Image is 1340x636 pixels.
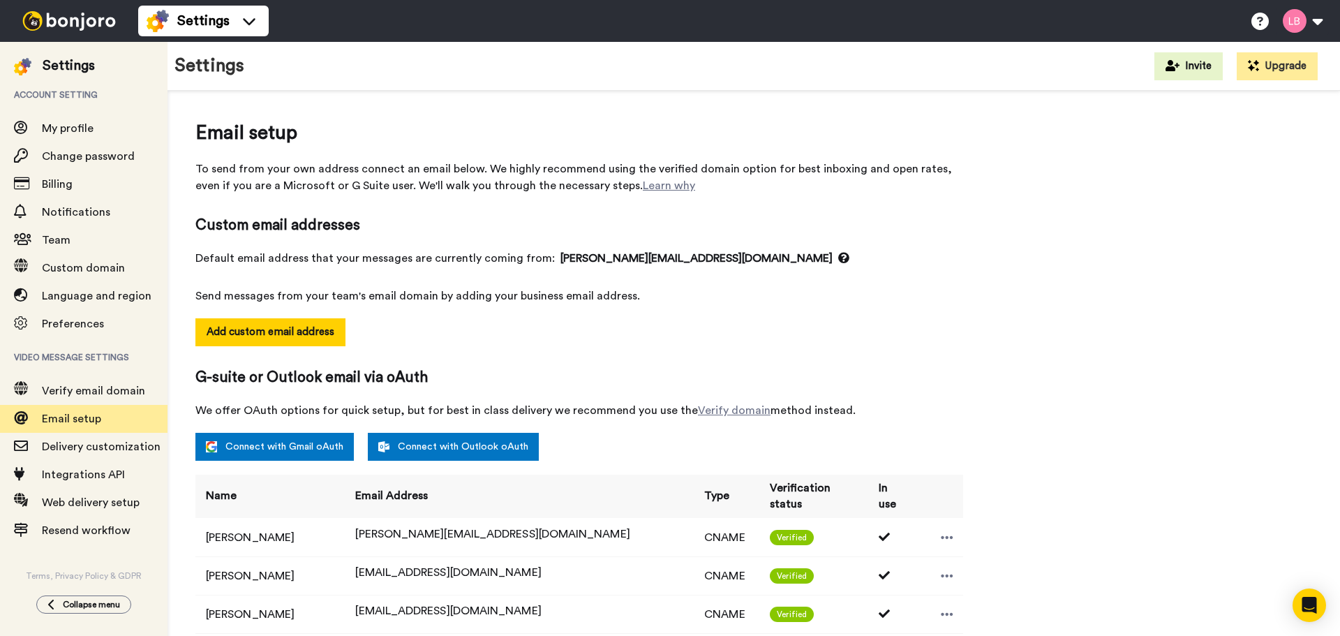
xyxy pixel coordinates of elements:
span: Default email address that your messages are currently coming from: [195,250,963,267]
span: Verify email domain [42,385,145,397]
span: Custom domain [42,262,125,274]
img: settings-colored.svg [14,58,31,75]
span: Billing [42,179,73,190]
span: To send from your own address connect an email below. We highly recommend using the verified doma... [195,161,963,194]
span: We offer OAuth options for quick setup, but for best in class delivery we recommend you use the m... [195,402,963,419]
a: Connect with Gmail oAuth [195,433,354,461]
a: Learn why [643,180,695,191]
button: Add custom email address [195,318,345,346]
span: [PERSON_NAME][EMAIL_ADDRESS][DOMAIN_NAME] [560,250,849,267]
div: Open Intercom Messenger [1293,589,1326,622]
i: Used 2 times [879,608,893,619]
span: G-suite or Outlook email via oAuth [195,367,963,388]
span: Team [42,235,70,246]
span: Preferences [42,318,104,330]
span: My profile [42,123,94,134]
span: Settings [177,11,230,31]
span: Collapse menu [63,599,120,610]
div: Settings [43,56,95,75]
span: Verified [770,607,814,622]
td: CNAME [694,556,759,595]
th: Type [694,475,759,518]
span: Resend workflow [42,525,131,536]
img: settings-colored.svg [147,10,169,32]
th: In use [868,475,912,518]
th: Email Address [345,475,694,518]
a: Connect with Outlook oAuth [368,433,539,461]
th: Name [195,475,345,518]
span: Notifications [42,207,110,218]
span: [EMAIL_ADDRESS][DOMAIN_NAME] [355,567,541,578]
td: CNAME [694,595,759,633]
img: outlook-white.svg [378,441,389,452]
img: bj-logo-header-white.svg [17,11,121,31]
td: [PERSON_NAME] [195,556,345,595]
button: Invite [1154,52,1223,80]
span: Custom email addresses [195,215,963,236]
span: [PERSON_NAME][EMAIL_ADDRESS][DOMAIN_NAME] [355,528,630,540]
i: Used 2 times [879,570,893,581]
td: [PERSON_NAME] [195,595,345,633]
button: Collapse menu [36,596,131,614]
span: [EMAIL_ADDRESS][DOMAIN_NAME] [355,605,541,616]
span: Verified [770,530,814,545]
a: Verify domain [698,405,770,416]
span: Email setup [195,119,963,147]
td: CNAME [694,518,759,556]
i: Used 1 times [879,531,893,542]
span: Delivery customization [42,441,161,452]
span: Web delivery setup [42,497,140,508]
span: Language and region [42,290,151,302]
span: Change password [42,151,135,162]
span: Integrations API [42,469,125,480]
h1: Settings [174,56,244,76]
img: google.svg [206,441,217,452]
button: Upgrade [1237,52,1318,80]
td: [PERSON_NAME] [195,518,345,556]
span: Email setup [42,413,101,424]
span: Verified [770,568,814,584]
span: Send messages from your team's email domain by adding your business email address. [195,288,963,304]
th: Verification status [759,475,868,518]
